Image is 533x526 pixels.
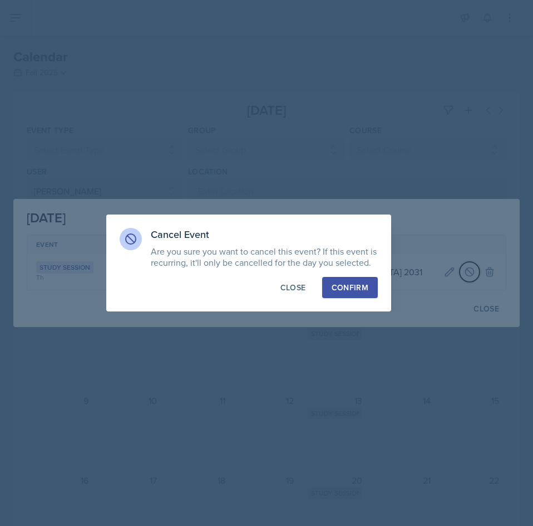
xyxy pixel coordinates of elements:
[151,228,378,241] h3: Cancel Event
[271,277,315,298] button: Close
[332,282,368,293] div: Confirm
[322,277,378,298] button: Confirm
[151,246,378,268] p: Are you sure you want to cancel this event? If this event is recurring, it'll only be cancelled f...
[280,282,306,293] div: Close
